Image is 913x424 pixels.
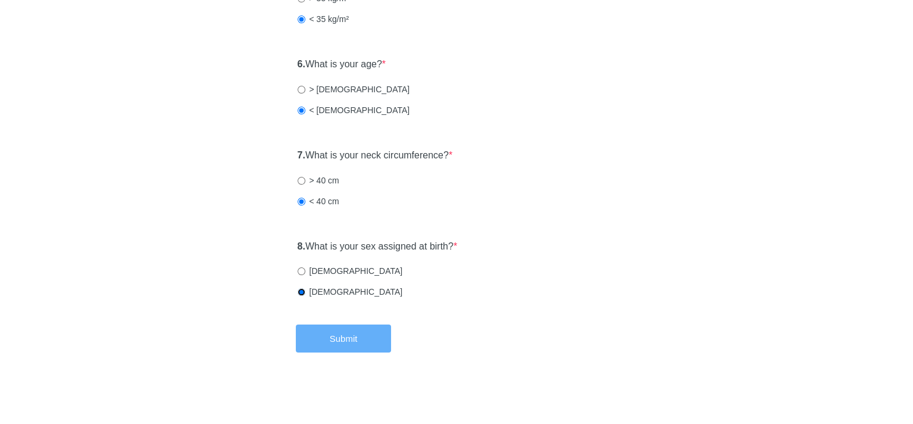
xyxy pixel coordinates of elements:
[298,15,305,23] input: < 35 kg/m²
[296,325,391,353] button: Submit
[298,149,453,163] label: What is your neck circumference?
[298,174,339,186] label: > 40 cm
[298,267,305,275] input: [DEMOGRAPHIC_DATA]
[298,288,305,296] input: [DEMOGRAPHIC_DATA]
[298,177,305,185] input: > 40 cm
[298,58,386,71] label: What is your age?
[298,286,403,298] label: [DEMOGRAPHIC_DATA]
[298,195,339,207] label: < 40 cm
[298,83,410,95] label: > [DEMOGRAPHIC_DATA]
[298,86,305,93] input: > [DEMOGRAPHIC_DATA]
[298,104,410,116] label: < [DEMOGRAPHIC_DATA]
[298,59,305,69] strong: 6.
[298,240,458,254] label: What is your sex assigned at birth?
[298,107,305,114] input: < [DEMOGRAPHIC_DATA]
[298,241,305,251] strong: 8.
[298,13,349,25] label: < 35 kg/m²
[298,150,305,160] strong: 7.
[298,265,403,277] label: [DEMOGRAPHIC_DATA]
[298,198,305,205] input: < 40 cm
